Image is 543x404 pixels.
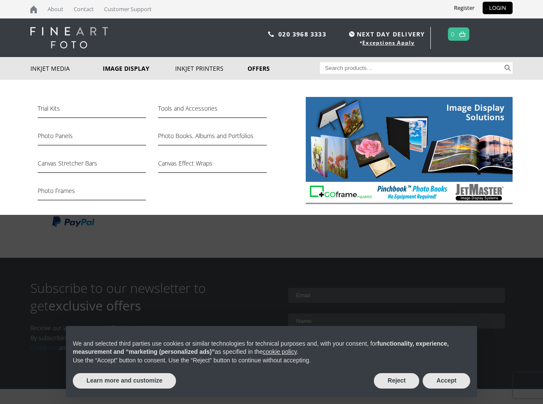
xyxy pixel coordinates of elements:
a: Inkjet Printers [175,57,248,80]
a: Exceptions Apply [362,39,415,46]
a: 0 [451,28,455,40]
a: Image Display [103,57,175,80]
button: Search [503,62,513,74]
img: basket.svg [459,31,465,37]
a: Photo Books, Albums and Portfolios [158,131,266,145]
a: Canvas Stretcher Bars [38,158,146,173]
span: NEXT DAY DELIVERY [347,29,425,39]
button: Accept [423,373,470,389]
p: Use the “Accept” button to consent. Use the “Reject” button to continue without accepting. [73,356,470,365]
button: Learn more and customize [73,373,176,389]
input: Search products… [320,62,503,74]
a: Offers [248,57,320,80]
a: Photo Frames [38,186,146,200]
button: Reject [374,373,419,389]
a: Canvas Effect Wraps [158,158,266,173]
div: Notice [59,319,484,404]
a: Tools and Accessories [158,103,266,118]
a: Register [448,2,481,14]
a: Trial Kits [38,103,146,118]
a: LOGIN [483,2,513,14]
a: 020 3968 3333 [278,30,326,38]
p: We and selected third parties use cookies or similar technologies for technical purposes and, wit... [73,340,470,356]
img: time.svg [349,31,355,37]
a: Inkjet Media [30,57,103,80]
img: phone.svg [268,31,274,37]
img: logo-white.svg [30,27,108,48]
a: Photo Panels [38,131,146,145]
img: Fine-Art-Foto_Image-Display-Solutions.jpg [306,97,513,204]
a: cookie policy [263,348,297,355]
strong: functionality, experience, measurement and “marketing (personalized ads)” [73,340,449,356]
